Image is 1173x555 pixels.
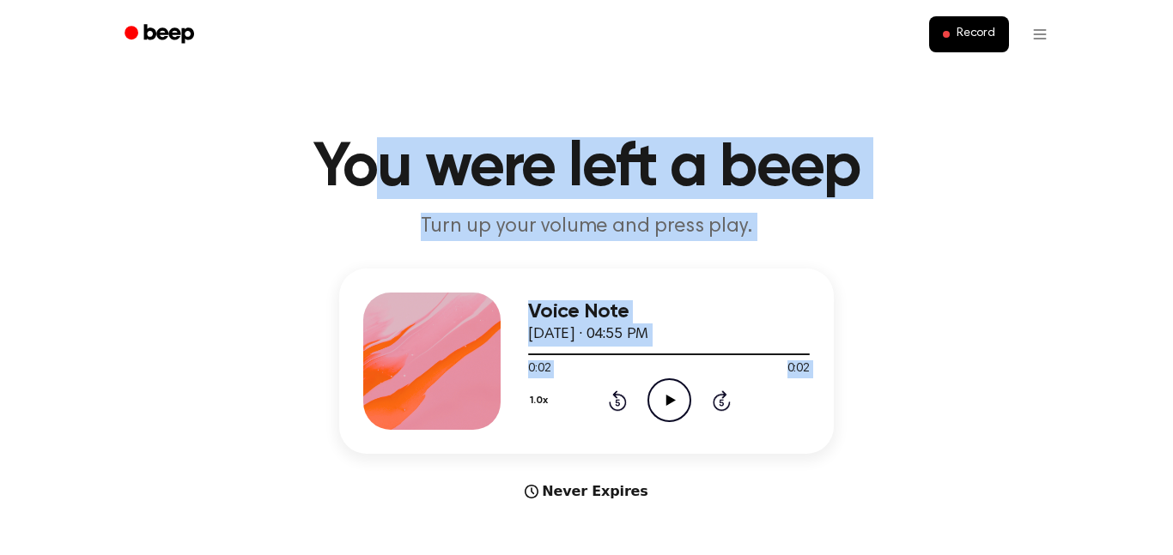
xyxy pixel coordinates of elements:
[112,18,210,51] a: Beep
[147,137,1026,199] h1: You were left a beep
[528,327,648,342] span: [DATE] · 04:55 PM
[528,300,810,323] h3: Voice Note
[528,360,550,378] span: 0:02
[1019,14,1061,55] button: Open menu
[257,213,916,241] p: Turn up your volume and press play.
[339,481,834,502] div: Never Expires
[528,386,554,415] button: 1.0x
[957,27,995,42] span: Record
[929,16,1009,52] button: Record
[787,360,810,378] span: 0:02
